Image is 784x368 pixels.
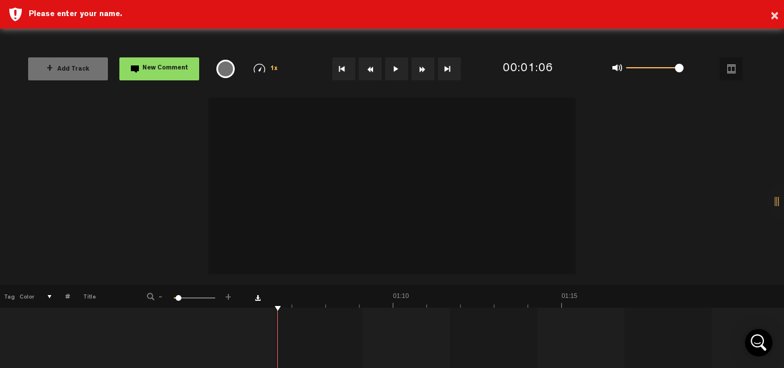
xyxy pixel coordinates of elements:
[46,64,53,73] span: +
[46,67,90,73] span: Add Track
[270,66,278,72] span: 1x
[52,285,70,308] th: #
[70,285,131,308] th: Title
[770,5,779,28] button: ×
[438,57,461,80] button: Go to end
[247,64,285,73] div: 1x
[332,57,355,80] button: Go to beginning
[255,295,261,301] a: Download comments
[359,57,382,80] button: Rewind
[412,57,434,80] button: Fast Forward
[254,64,265,73] img: speedometer.svg
[745,329,773,357] div: Open Intercom Messenger
[142,65,188,72] span: New Comment
[720,57,743,80] button: Video options
[119,57,199,80] button: New Comment
[503,61,553,78] div: 00:01:06
[17,285,34,308] th: Color
[28,57,108,80] button: +Add Track
[156,292,165,299] span: -
[29,9,775,20] div: Please enter your name.
[224,292,233,299] span: +
[216,60,235,78] div: {{ tooltip_message }}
